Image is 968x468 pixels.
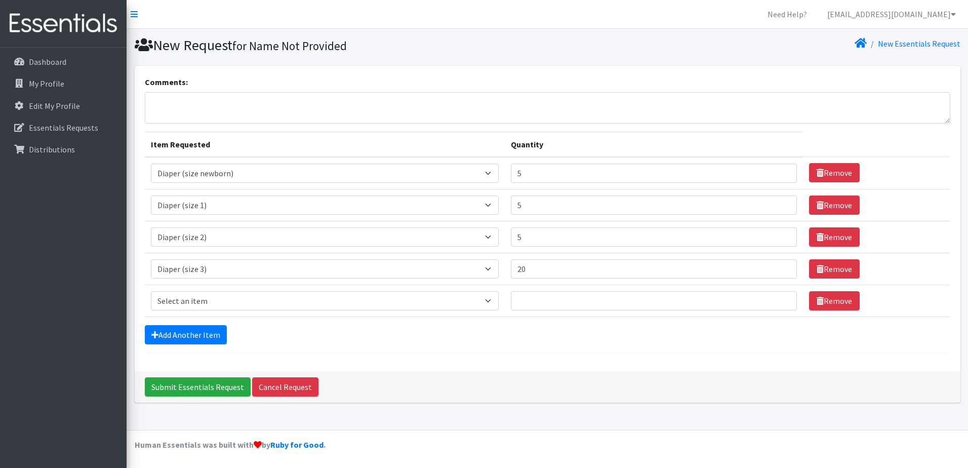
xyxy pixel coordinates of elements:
[809,259,860,279] a: Remove
[270,440,324,450] a: Ruby for Good
[29,79,64,89] p: My Profile
[819,4,964,24] a: [EMAIL_ADDRESS][DOMAIN_NAME]
[29,144,75,154] p: Distributions
[145,76,188,88] label: Comments:
[878,38,960,49] a: New Essentials Request
[4,118,123,138] a: Essentials Requests
[809,163,860,182] a: Remove
[29,123,98,133] p: Essentials Requests
[29,57,66,67] p: Dashboard
[232,38,347,53] small: for Name Not Provided
[145,325,227,344] a: Add Another Item
[145,132,505,157] th: Item Requested
[4,96,123,116] a: Edit My Profile
[759,4,815,24] a: Need Help?
[505,132,803,157] th: Quantity
[4,73,123,94] a: My Profile
[252,377,318,397] a: Cancel Request
[29,101,80,111] p: Edit My Profile
[4,139,123,160] a: Distributions
[4,52,123,72] a: Dashboard
[4,7,123,41] img: HumanEssentials
[145,377,251,397] input: Submit Essentials Request
[809,291,860,310] a: Remove
[135,36,544,54] h1: New Request
[135,440,326,450] strong: Human Essentials was built with by .
[809,227,860,247] a: Remove
[809,196,860,215] a: Remove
